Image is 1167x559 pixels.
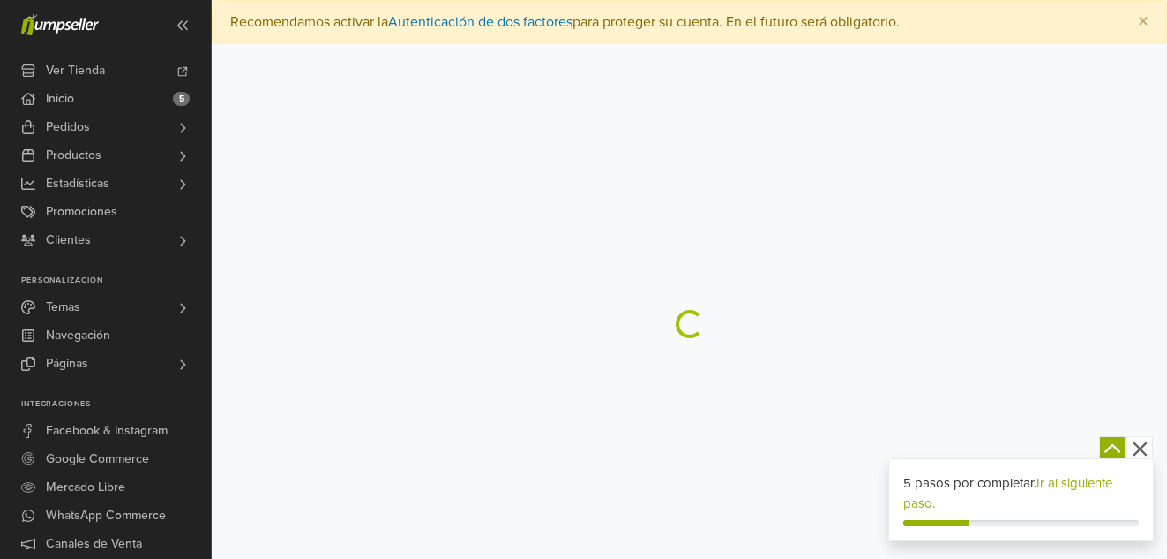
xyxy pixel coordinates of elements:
[1120,1,1166,43] button: Close
[173,92,190,106] span: 5
[46,85,74,113] span: Inicio
[903,473,1139,513] div: 5 pasos por completar.
[21,276,211,286] p: Personalización
[46,530,142,558] span: Canales de Venta
[46,170,109,198] span: Estadísticas
[46,293,80,321] span: Temas
[46,113,90,141] span: Pedidos
[21,399,211,410] p: Integraciones
[46,445,149,473] span: Google Commerce
[903,475,1112,511] a: Ir al siguiente paso.
[1138,9,1148,34] span: ×
[46,502,166,530] span: WhatsApp Commerce
[46,473,125,502] span: Mercado Libre
[388,13,572,31] a: Autenticación de dos factores
[46,417,168,445] span: Facebook & Instagram
[46,198,117,226] span: Promociones
[46,321,110,350] span: Navegación
[46,350,88,378] span: Páginas
[46,57,105,85] span: Ver Tienda
[46,226,91,254] span: Clientes
[46,141,101,170] span: Productos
